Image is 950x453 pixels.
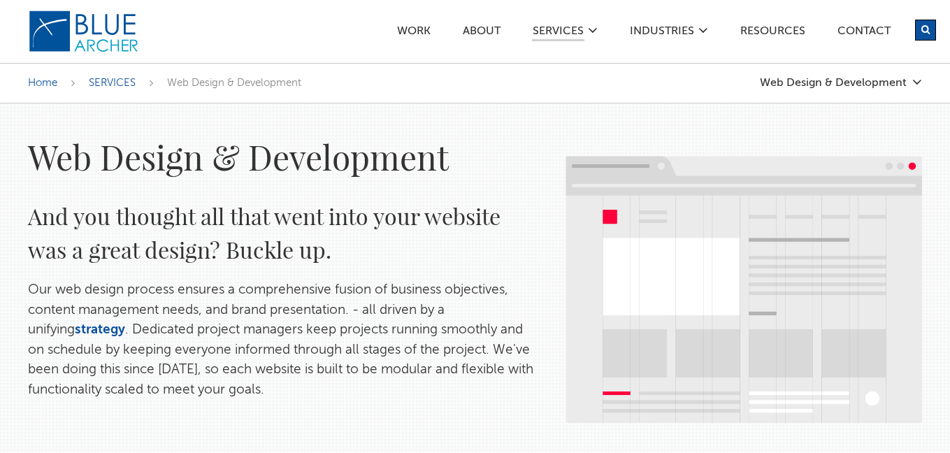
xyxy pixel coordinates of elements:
[28,10,140,53] img: Blue Archer Logo
[28,199,538,266] h2: And you thought all that went into your website was a great design? Buckle up.
[75,323,125,336] a: strategy
[28,78,57,88] a: Home
[462,26,501,41] a: ABOUT
[532,26,584,41] a: SERVICES
[167,78,301,88] span: Web Design & Development
[760,77,922,89] a: Web Design & Development
[566,156,922,423] img: what%2Dwe%2Ddo%2DWebdesign%2D%281%29.png
[837,26,891,41] a: Contact
[89,78,136,88] a: SERVICES
[28,280,538,400] p: Our web design process ensures a comprehensive fusion of business objectives, content management ...
[740,26,806,41] a: Resources
[629,26,695,41] a: Industries
[396,26,431,41] a: Work
[28,135,538,178] h1: Web Design & Development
